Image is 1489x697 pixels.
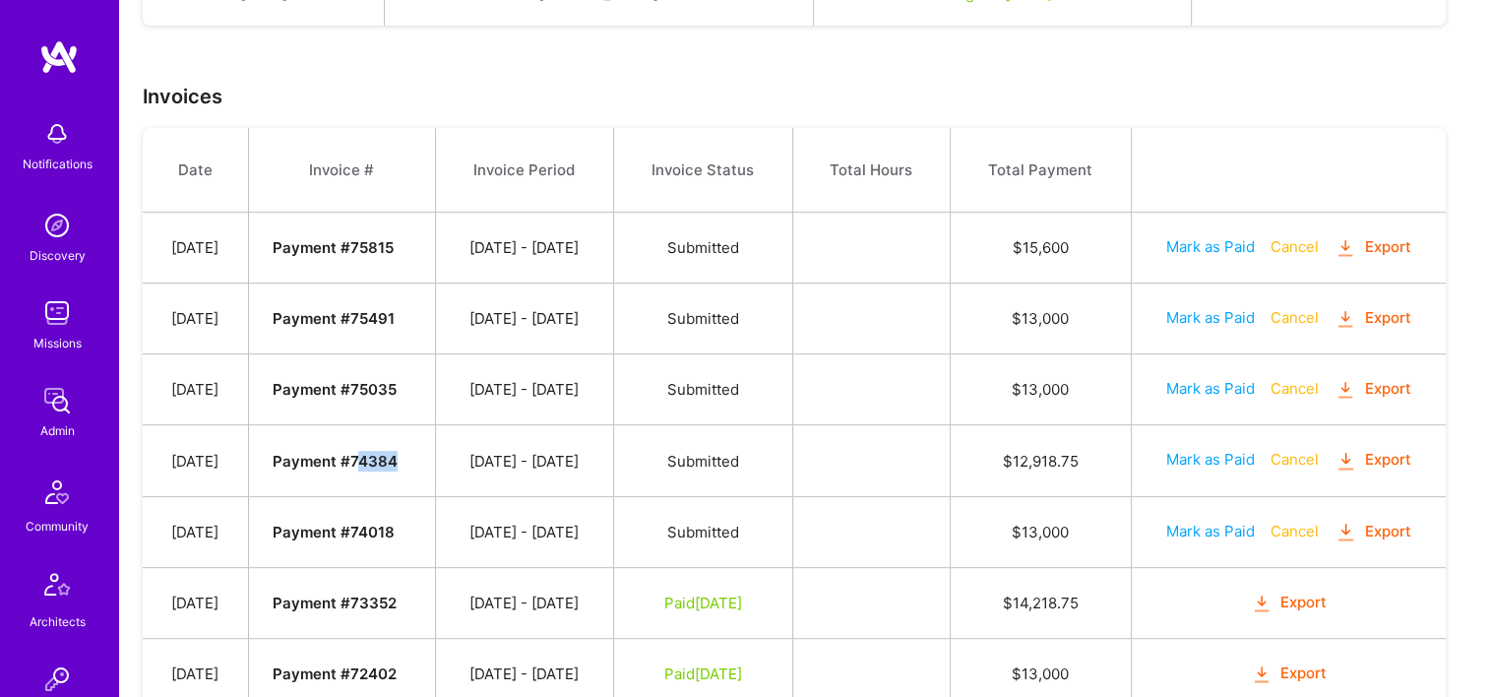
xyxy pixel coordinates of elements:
button: Cancel [1271,521,1319,541]
div: Community [26,516,89,537]
button: Export [1334,307,1411,330]
td: [DATE] [143,354,248,425]
span: Submitted [667,309,739,328]
span: Submitted [667,523,739,541]
td: [DATE] [143,284,248,354]
td: [DATE] - [DATE] [435,425,613,496]
button: Cancel [1271,236,1319,257]
td: $ 13,000 [950,284,1131,354]
button: Mark as Paid [1166,521,1255,541]
td: $ 12,918.75 [950,425,1131,496]
td: $ 13,000 [950,354,1131,425]
img: bell [37,114,77,154]
td: [DATE] [143,425,248,496]
i: icon OrangeDownload [1334,379,1357,402]
td: [DATE] - [DATE] [435,284,613,354]
th: Invoice Status [613,128,792,213]
img: Architects [33,564,81,611]
span: Paid [DATE] [664,594,742,612]
strong: Payment # 74384 [273,452,398,471]
img: teamwork [37,293,77,333]
td: [DATE] [143,496,248,567]
td: [DATE] - [DATE] [435,354,613,425]
td: [DATE] [143,567,248,638]
button: Cancel [1271,378,1319,399]
i: icon OrangeDownload [1334,450,1357,473]
button: Export [1334,521,1411,543]
i: icon OrangeDownload [1251,592,1273,614]
strong: Payment # 74018 [273,523,395,541]
div: Architects [30,611,86,632]
h3: Invoices [143,85,1465,108]
th: Total Payment [950,128,1131,213]
td: $ 15,600 [950,213,1131,284]
strong: Payment # 73352 [273,594,397,612]
img: admin teamwork [37,381,77,420]
button: Mark as Paid [1166,449,1255,470]
button: Export [1251,592,1328,614]
strong: Payment # 75815 [273,238,394,257]
span: Submitted [667,238,739,257]
i: icon OrangeDownload [1334,521,1357,543]
button: Cancel [1271,307,1319,328]
button: Mark as Paid [1166,378,1255,399]
i: icon OrangeDownload [1251,664,1273,686]
strong: Payment # 75035 [273,380,397,399]
span: Submitted [667,452,739,471]
th: Invoice # [248,128,435,213]
div: Discovery [30,245,86,266]
td: [DATE] - [DATE] [435,213,613,284]
button: Export [1251,663,1328,685]
button: Cancel [1271,449,1319,470]
td: [DATE] - [DATE] [435,567,613,638]
button: Mark as Paid [1166,236,1255,257]
button: Export [1334,236,1411,259]
i: icon OrangeDownload [1334,308,1357,331]
div: Admin [40,420,75,441]
span: Paid [DATE] [664,665,742,683]
img: discovery [37,206,77,245]
i: icon OrangeDownload [1334,237,1357,260]
td: $ 14,218.75 [950,567,1131,638]
button: Export [1334,449,1411,472]
div: Missions [33,333,82,353]
td: $ 13,000 [950,496,1131,567]
span: Submitted [667,380,739,399]
button: Export [1334,378,1411,401]
td: [DATE] - [DATE] [435,496,613,567]
td: [DATE] [143,213,248,284]
th: Invoice Period [435,128,613,213]
strong: Payment # 72402 [273,665,397,683]
strong: Payment # 75491 [273,309,395,328]
button: Mark as Paid [1166,307,1255,328]
img: Community [33,469,81,516]
img: logo [39,39,79,75]
div: Notifications [23,154,93,174]
th: Total Hours [792,128,950,213]
th: Date [143,128,248,213]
